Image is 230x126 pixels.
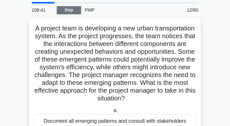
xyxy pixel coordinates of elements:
h5: A project team is developing a new urban transportation system. As the project progresses, the te... [33,24,197,103]
div: 108:41 [28,4,57,17]
div: PMP [81,4,173,17]
span: a. [114,108,118,113]
div: 12/80 [173,4,202,17]
a: Stop [57,6,81,14]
